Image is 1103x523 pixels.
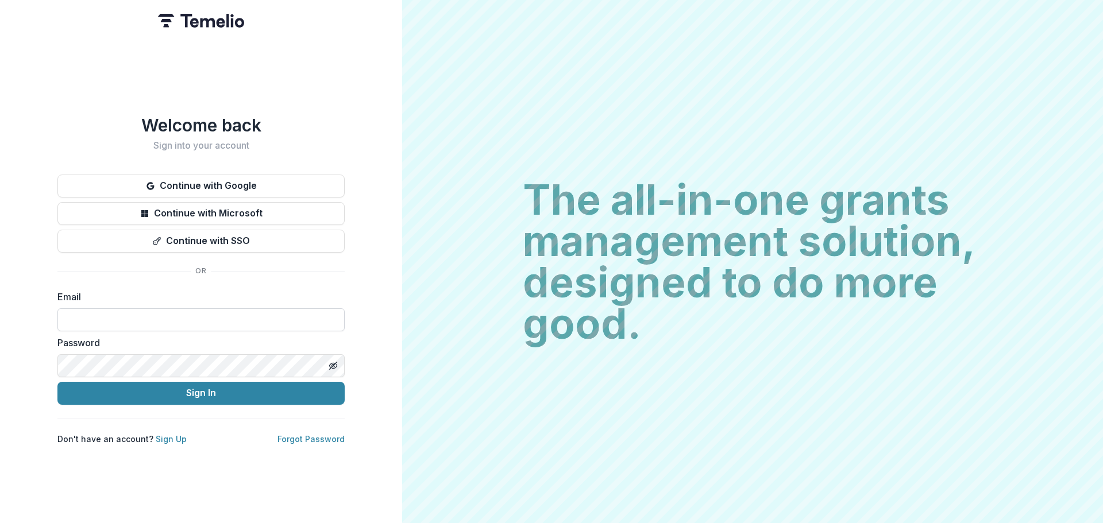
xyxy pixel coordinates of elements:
h2: Sign into your account [57,140,345,151]
button: Toggle password visibility [324,357,342,375]
button: Sign In [57,382,345,405]
p: Don't have an account? [57,433,187,445]
label: Password [57,336,338,350]
a: Forgot Password [277,434,345,444]
label: Email [57,290,338,304]
button: Continue with SSO [57,230,345,253]
img: Temelio [158,14,244,28]
a: Sign Up [156,434,187,444]
h1: Welcome back [57,115,345,135]
button: Continue with Microsoft [57,202,345,225]
button: Continue with Google [57,175,345,197]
